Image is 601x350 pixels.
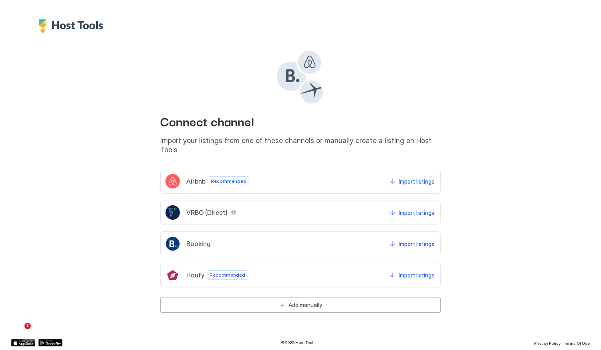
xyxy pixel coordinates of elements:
[160,112,441,130] span: Connect channel
[388,268,436,282] button: Import listings
[186,240,211,248] span: Booking
[388,174,436,188] button: Import listings
[38,339,63,346] a: Google Play Store
[11,339,35,346] a: App Store
[24,323,31,329] span: 1
[8,323,27,342] iframe: Intercom live chat
[399,271,434,279] div: Import listings
[564,341,590,346] span: Terms Of Use
[211,178,246,185] span: Recommended
[186,177,206,185] span: Airbnb
[281,340,316,345] span: © 2025 Host Tools
[399,240,434,248] div: Import listings
[564,338,590,347] a: Terms Of Use
[186,208,228,216] span: VRBO (Direct)
[388,205,436,220] button: Import listings
[186,271,204,279] span: Houfy
[38,19,107,33] div: Host Tools Logo
[288,301,322,309] div: Add manually
[160,136,441,154] span: Import your listings from one of these channels or manually create a listing on Host Tools
[399,208,434,217] div: Import listings
[534,341,561,346] span: Privacy Policy
[160,297,441,313] button: Add manually
[388,237,436,251] button: Import listings
[534,338,561,347] a: Privacy Policy
[210,271,245,279] span: Recommended
[399,177,434,186] div: Import listings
